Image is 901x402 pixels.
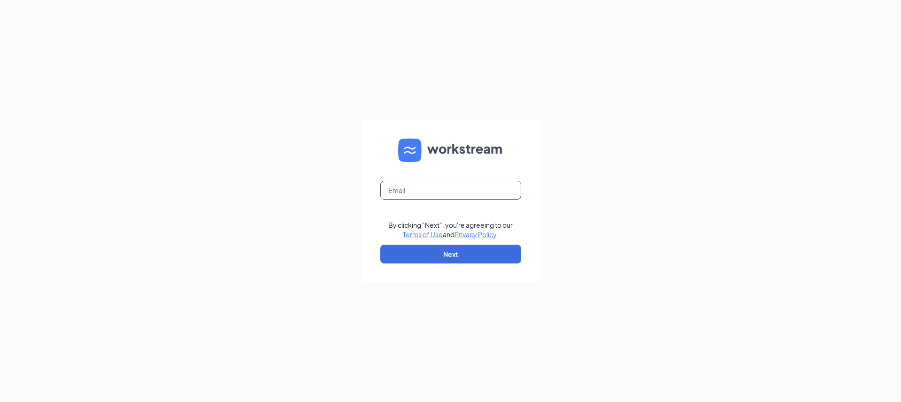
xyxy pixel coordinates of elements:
[380,245,521,263] button: Next
[398,139,503,162] img: WS logo and Workstream text
[380,181,521,200] input: Email
[454,230,496,239] a: Privacy Policy
[403,230,443,239] a: Terms of Use
[388,220,513,239] div: By clicking "Next", you're agreeing to our and .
